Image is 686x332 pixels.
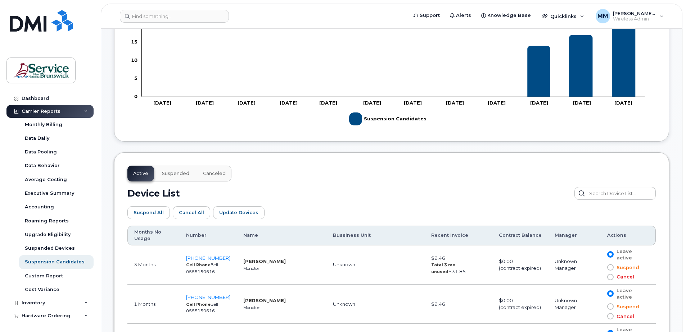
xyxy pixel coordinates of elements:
[127,226,180,245] th: Months No Usage
[530,100,548,106] tspan: [DATE]
[488,100,506,106] tspan: [DATE]
[492,226,548,245] th: Contract Balance
[326,285,425,324] td: Unknown
[425,226,492,245] th: Recent Invoice
[319,100,337,106] tspan: [DATE]
[613,10,656,16] span: [PERSON_NAME] (ASD-E)
[614,273,634,280] span: Cancel
[476,8,536,23] a: Knowledge Base
[186,262,218,274] small: Bell 0555150616
[613,16,656,22] span: Wireless Admin
[196,100,214,106] tspan: [DATE]
[499,304,541,310] span: (contract expired)
[349,110,427,128] g: Legend
[420,12,440,19] span: Support
[425,285,492,324] td: $9.46
[601,226,656,245] th: Actions
[134,75,137,81] tspan: 5
[550,13,577,19] span: Quicklinks
[492,245,548,285] td: $0.00
[203,171,226,176] span: Canceled
[614,287,647,300] span: Leave active
[162,171,189,176] span: Suspended
[186,302,218,314] small: Bell 0555150616
[363,100,381,106] tspan: [DATE]
[591,9,669,23] div: McEachern, Melissa (ASD-E)
[127,285,180,324] td: 1 Months
[134,209,164,216] span: Suspend All
[237,226,326,245] th: Name
[614,248,647,261] span: Leave active
[153,100,171,106] tspan: [DATE]
[573,100,591,106] tspan: [DATE]
[186,294,230,300] a: [PHONE_NUMBER]
[127,245,180,285] td: 3 Months
[213,206,265,219] button: Update Devices
[614,313,634,320] span: Cancel
[180,226,237,245] th: Number
[456,12,471,19] span: Alerts
[548,245,601,285] td: Unknown Manager
[548,285,601,324] td: Unknown Manager
[127,188,180,199] h2: Device List
[404,100,422,106] tspan: [DATE]
[537,9,589,23] div: Quicklinks
[186,255,230,261] a: [PHONE_NUMBER]
[186,302,211,307] strong: Cell Phone
[614,100,632,106] tspan: [DATE]
[487,12,531,19] span: Knowledge Base
[127,206,170,219] button: Suspend All
[219,209,258,216] span: Update Devices
[134,93,137,99] tspan: 0
[492,285,548,324] td: $0.00
[179,209,204,216] span: Cancel All
[614,303,639,310] span: Suspend
[120,10,229,23] input: Find something...
[499,265,541,271] span: (contract expired)
[131,39,137,45] tspan: 15
[280,100,298,106] tspan: [DATE]
[326,226,425,245] th: Bussiness Unit
[445,8,476,23] a: Alerts
[349,110,427,128] g: Suspension Candidates
[326,245,425,285] td: Unknown
[238,100,256,106] tspan: [DATE]
[243,298,286,303] strong: [PERSON_NAME]
[548,226,601,245] th: Manager
[243,266,261,271] small: Moncton
[243,258,286,264] strong: [PERSON_NAME]
[173,206,210,219] button: Cancel All
[431,262,455,274] strong: Total 3 mo unused
[131,57,137,63] tspan: 10
[614,264,639,271] span: Suspend
[243,305,261,310] small: Moncton
[186,262,211,267] strong: Cell Phone
[597,12,608,20] span: MM
[409,8,445,23] a: Support
[574,187,656,200] input: Search Device List...
[446,100,464,106] tspan: [DATE]
[425,245,492,285] td: $9.46 $31.85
